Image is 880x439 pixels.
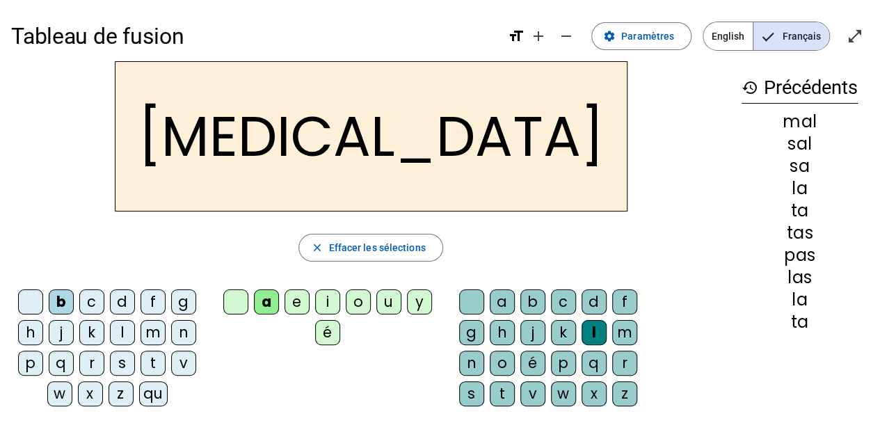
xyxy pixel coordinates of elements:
[18,320,43,345] div: h
[49,289,74,314] div: b
[110,351,135,376] div: s
[742,72,858,104] h3: Précédents
[79,289,104,314] div: c
[520,320,545,345] div: j
[742,158,858,175] div: sa
[841,22,869,50] button: Entrer en plein écran
[490,381,515,406] div: t
[109,381,134,406] div: z
[621,28,674,45] span: Paramètres
[742,292,858,308] div: la
[346,289,371,314] div: o
[459,320,484,345] div: g
[742,225,858,241] div: tas
[141,351,166,376] div: t
[612,320,637,345] div: m
[847,28,863,45] mat-icon: open_in_full
[285,289,310,314] div: e
[520,289,545,314] div: b
[376,289,401,314] div: u
[171,320,196,345] div: n
[582,289,607,314] div: d
[552,22,580,50] button: Diminuer la taille de la police
[49,351,74,376] div: q
[310,241,323,254] mat-icon: close
[582,381,607,406] div: x
[520,351,545,376] div: é
[742,136,858,152] div: sal
[525,22,552,50] button: Augmenter la taille de la police
[520,381,545,406] div: v
[742,202,858,219] div: ta
[742,113,858,130] div: mal
[490,351,515,376] div: o
[551,289,576,314] div: c
[328,239,425,256] span: Effacer les sélections
[11,14,497,58] h1: Tableau de fusion
[459,351,484,376] div: n
[508,28,525,45] mat-icon: format_size
[315,320,340,345] div: é
[110,320,135,345] div: l
[47,381,72,406] div: w
[315,289,340,314] div: i
[612,351,637,376] div: r
[603,30,616,42] mat-icon: settings
[254,289,279,314] div: a
[558,28,575,45] mat-icon: remove
[171,351,196,376] div: v
[753,22,829,50] span: Français
[742,269,858,286] div: las
[49,320,74,345] div: j
[530,28,547,45] mat-icon: add
[141,289,166,314] div: f
[139,381,168,406] div: qu
[703,22,830,51] mat-button-toggle-group: Language selection
[703,22,753,50] span: English
[459,381,484,406] div: s
[298,234,442,262] button: Effacer les sélections
[582,320,607,345] div: l
[115,61,627,211] h2: [MEDICAL_DATA]
[612,381,637,406] div: z
[78,381,103,406] div: x
[742,247,858,264] div: pas
[612,289,637,314] div: f
[490,289,515,314] div: a
[141,320,166,345] div: m
[110,289,135,314] div: d
[79,351,104,376] div: r
[742,79,758,96] mat-icon: history
[742,314,858,330] div: ta
[79,320,104,345] div: k
[18,351,43,376] div: p
[551,381,576,406] div: w
[551,351,576,376] div: p
[582,351,607,376] div: q
[407,289,432,314] div: y
[551,320,576,345] div: k
[591,22,691,50] button: Paramètres
[490,320,515,345] div: h
[742,180,858,197] div: la
[171,289,196,314] div: g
